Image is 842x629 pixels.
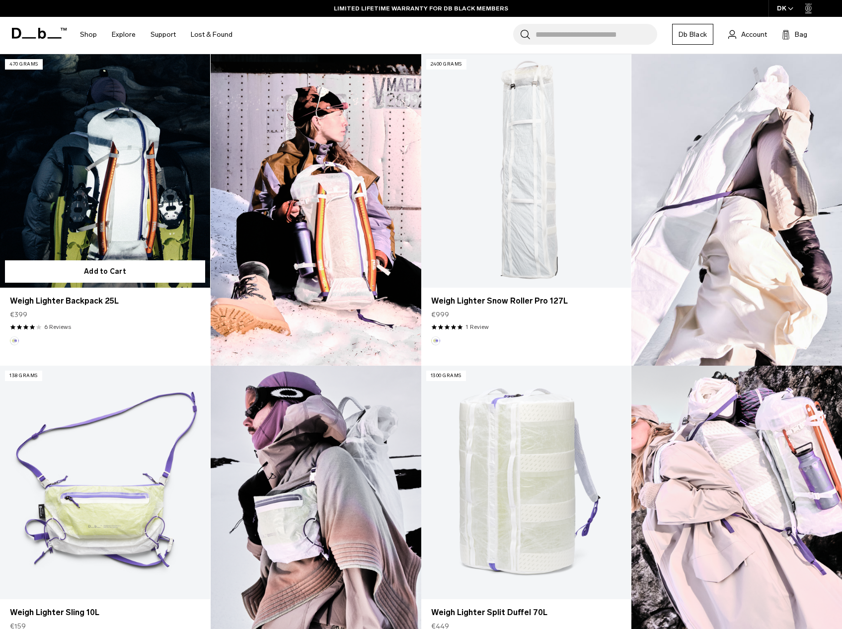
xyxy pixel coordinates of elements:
[10,295,200,307] a: Weigh Lighter Backpack 25L
[73,17,240,52] nav: Main Navigation
[741,29,767,40] span: Account
[795,29,807,40] span: Bag
[431,336,440,345] button: Aurora
[782,28,807,40] button: Bag
[5,371,42,381] p: 138 grams
[10,607,200,619] a: Weigh Lighter Sling 10L
[421,54,631,288] a: Weigh Lighter Snow Roller Pro 127L
[431,607,621,619] a: Weigh Lighter Split Duffel 70L
[465,322,489,331] a: 1 reviews
[421,366,631,599] a: Weigh Lighter Split Duffel 70L
[431,295,621,307] a: Weigh Lighter Snow Roller Pro 127L
[191,17,232,52] a: Lost & Found
[10,336,19,345] button: Aurora
[112,17,136,52] a: Explore
[211,54,421,366] img: Content block image
[44,322,71,331] a: 6 reviews
[631,54,842,366] img: Content block image
[10,310,27,320] span: €399
[672,24,713,45] a: Db Black
[5,59,43,70] p: 470 grams
[80,17,97,52] a: Shop
[426,59,466,70] p: 2400 grams
[151,17,176,52] a: Support
[334,4,508,13] a: LIMITED LIFETIME WARRANTY FOR DB BLACK MEMBERS
[426,371,466,381] p: 1300 grams
[728,28,767,40] a: Account
[431,310,449,320] span: €999
[5,260,205,283] button: Add to Cart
